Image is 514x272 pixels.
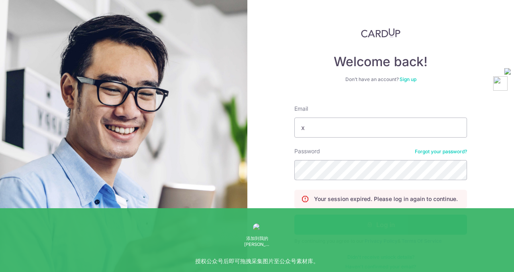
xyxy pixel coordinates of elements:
[294,118,467,138] input: Enter your Email
[294,105,308,113] label: Email
[294,54,467,70] h4: Welcome back!
[314,195,458,203] p: Your session expired. Please log in again to continue.
[361,28,400,38] img: CardUp Logo
[294,76,467,83] div: Don’t have an account?
[415,148,467,155] a: Forgot your password?
[400,76,416,82] a: Sign up
[294,147,320,155] label: Password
